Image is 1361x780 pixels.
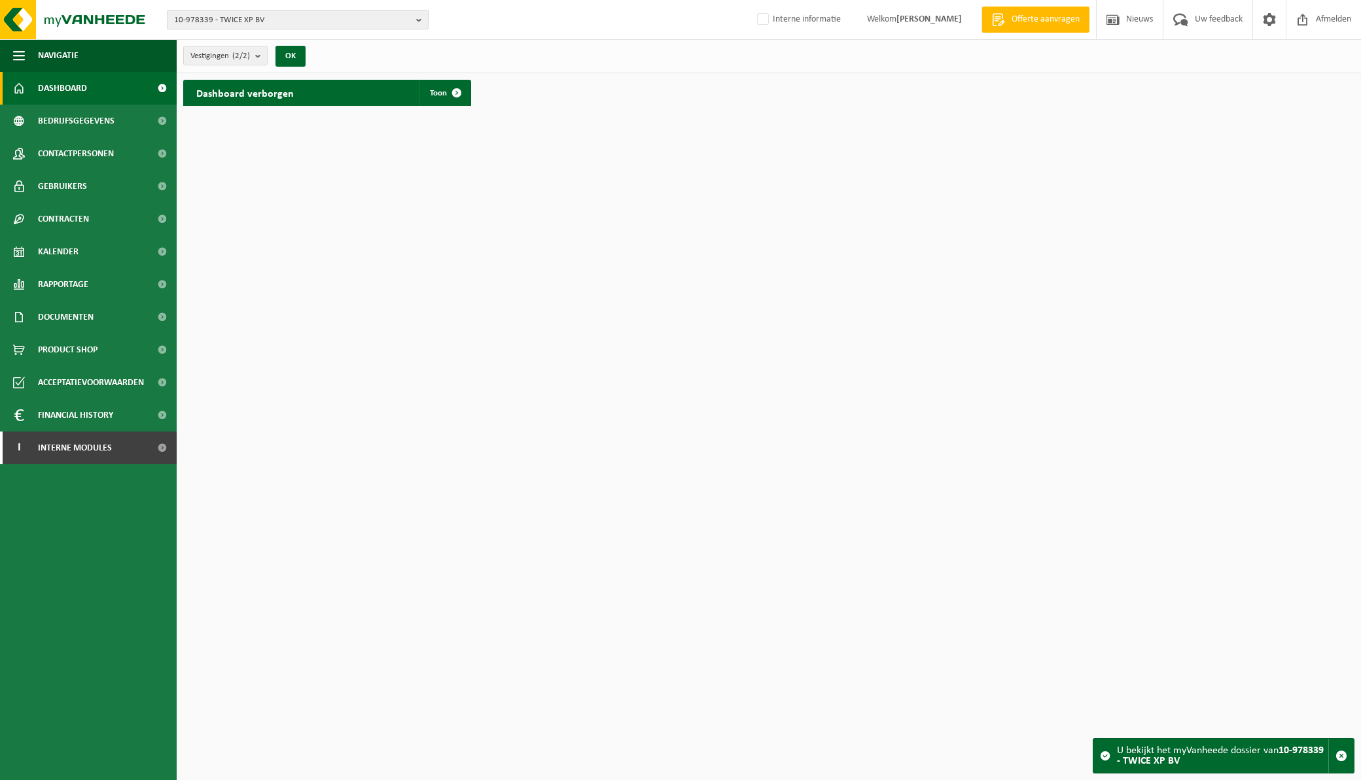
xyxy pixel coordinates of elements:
span: Offerte aanvragen [1008,13,1083,26]
div: U bekijkt het myVanheede dossier van [1117,739,1328,773]
span: I [13,432,25,464]
span: Documenten [38,301,94,333]
count: (2/2) [232,52,250,60]
a: Offerte aanvragen [981,7,1089,33]
span: Rapportage [38,268,88,301]
span: Navigatie [38,39,79,72]
strong: [PERSON_NAME] [896,14,962,24]
label: Interne informatie [754,10,841,29]
span: Product Shop [38,333,97,366]
span: Bedrijfsgegevens [38,105,115,137]
span: Dashboard [38,72,87,105]
span: Gebruikers [38,170,87,203]
span: Interne modules [38,432,112,464]
span: Financial History [38,399,113,432]
a: Toon [419,80,470,106]
span: Contracten [38,203,89,235]
span: Kalender [38,235,79,268]
button: OK [275,46,306,67]
span: 10-978339 - TWICE XP BV [174,10,411,30]
h2: Dashboard verborgen [183,80,307,105]
span: Vestigingen [190,46,250,66]
button: Vestigingen(2/2) [183,46,268,65]
span: Acceptatievoorwaarden [38,366,144,399]
span: Toon [430,89,447,97]
strong: 10-978339 - TWICE XP BV [1117,745,1324,766]
button: 10-978339 - TWICE XP BV [167,10,429,29]
span: Contactpersonen [38,137,114,170]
